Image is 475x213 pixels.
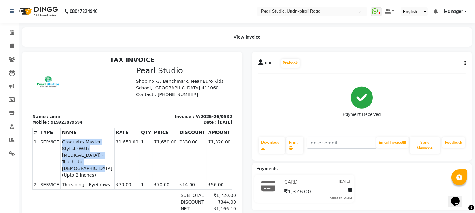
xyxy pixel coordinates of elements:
[148,141,178,147] div: DISCOUNT
[178,134,208,141] div: ₹1,720.00
[178,122,203,131] td: ₹56.00
[148,167,178,174] div: Paid
[376,137,409,148] button: Email Invoice
[284,188,311,197] span: ₹1,376.00
[330,196,352,200] div: Added on [DATE]
[150,122,178,131] td: ₹14.00
[178,167,208,174] div: ₹1,376.00
[124,79,149,122] td: ₹1,650.00
[178,154,208,167] div: ₹1,376.00
[148,154,178,167] div: GRAND TOTAL
[178,79,203,122] td: ₹1,320.00
[108,8,204,17] h3: Pearl Studio
[150,79,178,122] td: ₹330.00
[32,70,86,79] th: NAME
[178,70,203,79] th: AMOUNT
[70,3,97,20] b: 08047224946
[410,137,440,154] button: Send Message
[307,137,376,149] input: enter email
[86,70,111,79] th: RATE
[4,55,100,62] p: Name : anni
[175,61,188,67] div: Date :
[10,122,32,131] td: SERVICE
[4,70,11,79] th: #
[281,59,300,68] button: Prebook
[124,70,149,79] th: PRICE
[22,27,472,47] div: View Invoice
[339,179,350,186] span: [DATE]
[10,70,32,79] th: TYPE
[444,8,463,15] span: Manager
[86,79,111,122] td: ₹1,650.00
[148,134,178,141] div: SUBTOTAL
[34,123,84,130] span: Threading - Eyebrows
[16,3,59,20] img: logo
[10,79,32,122] td: SERVICE
[442,137,465,148] a: Feedback
[111,70,124,79] th: QTY
[111,122,124,131] td: 1
[4,61,21,67] div: Mobile :
[343,112,381,118] div: Payment Received
[111,79,124,122] td: 1
[257,166,278,172] span: Payments
[4,122,11,131] td: 2
[284,179,297,186] span: CARD
[265,59,274,68] span: anni
[148,147,178,154] div: NET
[178,147,208,154] div: ₹1,166.10
[124,122,149,131] td: ₹70.00
[22,61,54,67] div: 919923879594
[108,55,204,62] p: Invoice : V/2025-26/0532
[108,20,204,33] p: Shop no -2, Benchmark, Near Euro Kids School, [GEOGRAPHIC_DATA]-411060
[178,141,208,147] div: ₹344.00
[448,188,469,207] iframe: chat widget
[34,81,84,120] span: Graduate/ Master Stylist (With [MEDICAL_DATA]) - Touch-Up [DEMOGRAPHIC_DATA] (Upto 2 Inches)
[4,79,11,122] td: 1
[150,70,178,79] th: DISCOUNT
[189,61,204,67] div: [DATE]
[259,137,285,154] a: Download
[86,122,111,131] td: ₹70.00
[108,33,204,40] p: Contact : [PHONE_NUMBER]
[286,137,303,154] a: Print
